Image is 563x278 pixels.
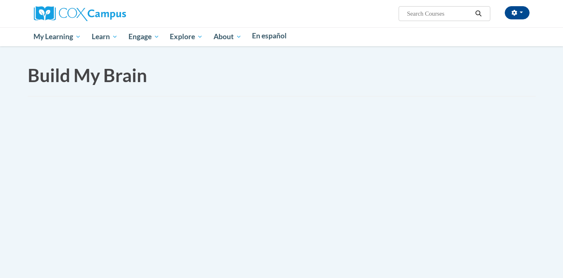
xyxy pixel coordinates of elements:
a: En español [247,27,292,45]
span: Explore [170,32,203,42]
span: Build My Brain [28,64,147,86]
span: Engage [128,32,159,42]
a: About [208,27,247,46]
input: Search Courses [406,9,472,19]
button: Account Settings [505,6,530,19]
a: Learn [86,27,123,46]
a: Cox Campus [34,9,126,16]
div: Main menu [21,27,542,46]
a: My Learning [29,27,87,46]
a: Engage [123,27,165,46]
i:  [475,11,482,17]
span: Learn [92,32,118,42]
span: My Learning [33,32,81,42]
span: En español [252,31,287,40]
img: Cox Campus [34,6,126,21]
span: About [214,32,242,42]
a: Explore [164,27,208,46]
button: Search [472,9,485,19]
